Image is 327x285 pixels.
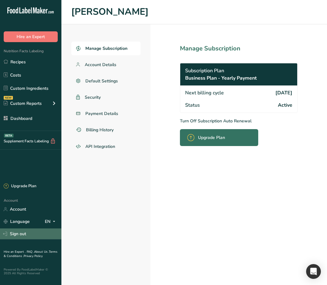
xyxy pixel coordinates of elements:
[85,61,116,68] span: Account Details
[4,100,42,107] div: Custom Reports
[185,74,257,82] span: Business Plan - Yearly Payment
[4,216,30,227] a: Language
[34,250,49,254] a: About Us .
[275,89,292,97] span: [DATE]
[185,89,224,97] span: Next billing cycle
[4,183,36,189] div: Upgrade Plan
[185,101,200,109] span: Status
[4,250,57,258] a: Terms & Conditions .
[71,139,141,154] a: API Integration
[71,74,141,88] a: Default Settings
[71,90,141,104] a: Security
[85,143,115,150] span: API Integration
[180,118,298,124] p: Turn Off Subscription Auto Renewal
[85,78,118,84] span: Default Settings
[71,42,141,55] a: Manage Subscription
[85,94,101,101] span: Security
[45,218,58,225] div: EN
[4,134,14,137] div: BETA
[306,264,321,279] div: Open Intercom Messenger
[71,58,141,72] a: Account Details
[278,101,292,109] span: Active
[71,5,317,19] h1: [PERSON_NAME]
[86,127,114,133] span: Billing History
[4,268,58,275] div: Powered By FoodLabelMaker © 2025 All Rights Reserved
[85,45,127,52] span: Manage Subscription
[4,96,13,100] div: NEW
[27,250,34,254] a: FAQ .
[24,254,43,258] a: Privacy Policy
[180,44,298,53] h1: Manage Subscription
[4,31,58,42] button: Hire an Expert
[185,67,224,74] span: Subscription Plan
[198,134,225,141] span: Upgrade Plan
[71,123,141,137] a: Billing History
[4,250,25,254] a: Hire an Expert .
[71,107,141,121] a: Payment Details
[85,110,118,117] span: Payment Details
